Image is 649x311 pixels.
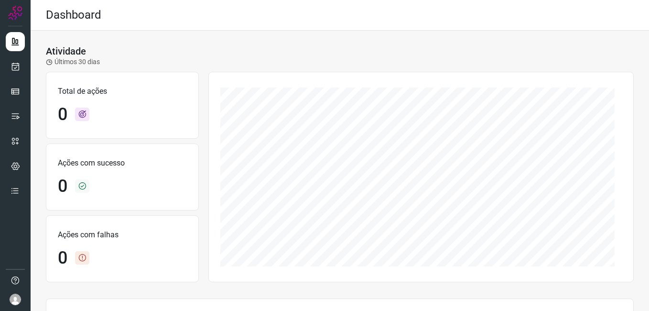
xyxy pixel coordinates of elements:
h1: 0 [58,176,67,197]
h3: Atividade [46,45,86,57]
img: Logo [8,6,22,20]
h1: 0 [58,104,67,125]
p: Ações com falhas [58,229,187,241]
img: avatar-user-boy.jpg [10,294,21,305]
h2: Dashboard [46,8,101,22]
p: Últimos 30 dias [46,57,100,67]
p: Ações com sucesso [58,157,187,169]
h1: 0 [58,248,67,268]
p: Total de ações [58,86,187,97]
